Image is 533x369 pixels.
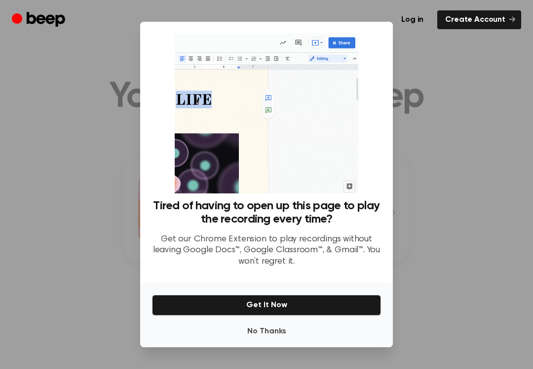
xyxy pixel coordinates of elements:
[152,295,381,316] button: Get It Now
[152,322,381,341] button: No Thanks
[12,10,68,30] a: Beep
[152,199,381,226] h3: Tired of having to open up this page to play the recording every time?
[393,10,431,29] a: Log in
[175,34,358,193] img: Beep extension in action
[152,234,381,268] p: Get our Chrome Extension to play recordings without leaving Google Docs™, Google Classroom™, & Gm...
[437,10,521,29] a: Create Account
